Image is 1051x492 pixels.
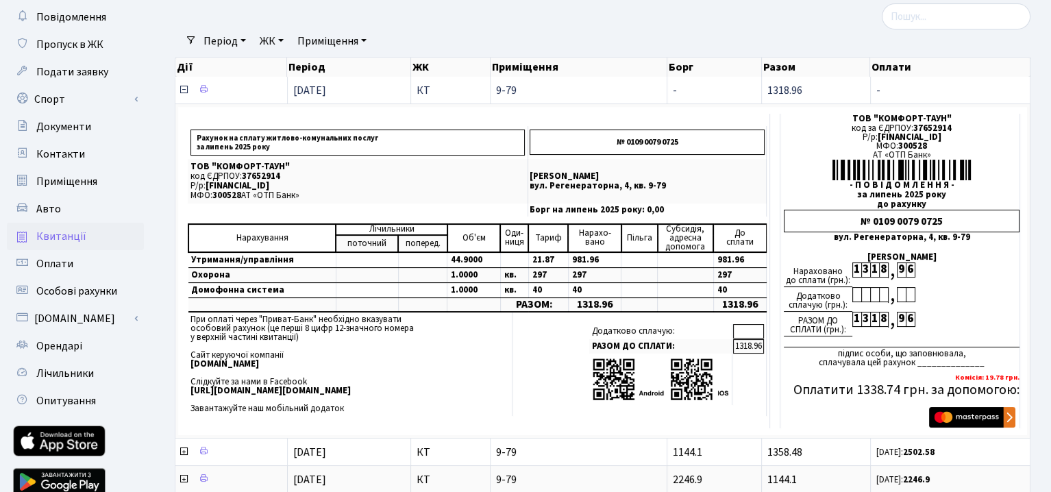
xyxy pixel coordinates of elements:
p: № 0109 0079 0725 [530,130,765,155]
td: Нарахо- вано [568,224,621,252]
span: 9-79 [496,85,661,96]
div: 1 [870,262,879,278]
td: Охорона [188,267,336,282]
span: 300528 [898,140,927,152]
td: 981.96 [713,252,766,268]
td: РАЗОМ ДО СПЛАТИ: [589,339,732,354]
div: до рахунку [784,200,1019,209]
td: 40 [713,282,766,297]
img: Masterpass [929,407,1015,428]
td: Субсидія, адресна допомога [658,224,713,252]
td: Лічильники [336,224,447,235]
td: 1318.96 [713,297,766,312]
div: 1 [852,312,861,327]
p: Рахунок на сплату житлово-комунальних послуг за липень 2025 року [190,130,525,156]
a: Лічильники [7,360,144,387]
div: підпис особи, що заповнювала, сплачувала цей рахунок ______________ [784,347,1019,367]
span: 37652914 [913,122,952,134]
div: [PERSON_NAME] [784,253,1019,262]
td: 981.96 [568,252,621,268]
td: 1318.96 [568,297,621,312]
span: Квитанції [36,229,86,244]
td: 40 [568,282,621,297]
a: Подати заявку [7,58,144,86]
span: 300528 [212,189,241,201]
input: Пошук... [882,3,1030,29]
a: Документи [7,113,144,140]
td: Тариф [528,224,568,252]
b: 2502.58 [903,446,935,458]
td: 1.0000 [447,282,500,297]
span: Оплати [36,256,73,271]
span: КТ [417,85,484,96]
td: 40 [528,282,568,297]
th: Борг [667,58,762,77]
td: Нарахування [188,224,336,252]
td: поточний [336,235,398,252]
a: Спорт [7,86,144,113]
p: МФО: АТ «ОТП Банк» [190,191,525,200]
div: 9 [897,312,906,327]
small: [DATE]: [876,473,930,486]
div: код за ЄДРПОУ: [784,124,1019,133]
div: 8 [879,262,888,278]
a: Особові рахунки [7,278,144,305]
img: apps-qrcodes.png [592,357,729,402]
div: 3 [861,312,870,327]
div: 3 [861,262,870,278]
div: за липень 2025 року [784,190,1019,199]
div: Додатково сплачую (грн.): [784,287,852,312]
td: РАЗОМ: [500,297,568,312]
a: Контакти [7,140,144,168]
span: 37652914 [242,170,280,182]
a: Оплати [7,250,144,278]
span: [DATE] [293,472,326,487]
span: 9-79 [496,447,661,458]
span: Авто [36,201,61,217]
div: МФО: [784,142,1019,151]
span: Документи [36,119,91,134]
small: [DATE]: [876,446,935,458]
div: 6 [906,262,915,278]
span: 1144.1 [767,472,797,487]
td: 21.87 [528,252,568,268]
td: 297 [528,267,568,282]
span: Контакти [36,147,85,162]
td: 44.9000 [447,252,500,268]
span: Лічильники [36,366,94,381]
div: - П О В І Д О М Л Е Н Н Я - [784,181,1019,190]
div: № 0109 0079 0725 [784,210,1019,232]
span: [DATE] [293,83,326,98]
a: Опитування [7,387,144,415]
div: вул. Регенераторна, 4, кв. 9-79 [784,233,1019,242]
td: Утримання/управління [188,252,336,268]
td: Домофонна система [188,282,336,297]
a: Повідомлення [7,3,144,31]
a: ЖК [254,29,289,53]
p: код ЄДРПОУ: [190,172,525,181]
a: Пропуск в ЖК [7,31,144,58]
h5: Оплатити 1338.74 грн. за допомогою: [784,382,1019,398]
a: Приміщення [292,29,372,53]
span: Пропуск в ЖК [36,37,103,52]
span: 1358.48 [767,445,802,460]
td: Об'єм [447,224,500,252]
td: 1318.96 [733,339,764,354]
span: Приміщення [36,174,97,189]
span: - [876,85,1024,96]
td: Оди- ниця [500,224,528,252]
p: Р/р: [190,182,525,190]
b: 2246.9 [903,473,930,486]
span: Особові рахунки [36,284,117,299]
span: [DATE] [293,445,326,460]
span: Подати заявку [36,64,108,79]
td: Пільга [621,224,658,252]
span: [FINANCIAL_ID] [878,131,941,143]
td: кв. [500,282,528,297]
th: Приміщення [491,58,667,77]
td: поперед. [398,235,447,252]
div: 1 [870,312,879,327]
td: кв. [500,267,528,282]
b: Комісія: 19.78 грн. [955,372,1019,382]
th: ЖК [411,58,491,77]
